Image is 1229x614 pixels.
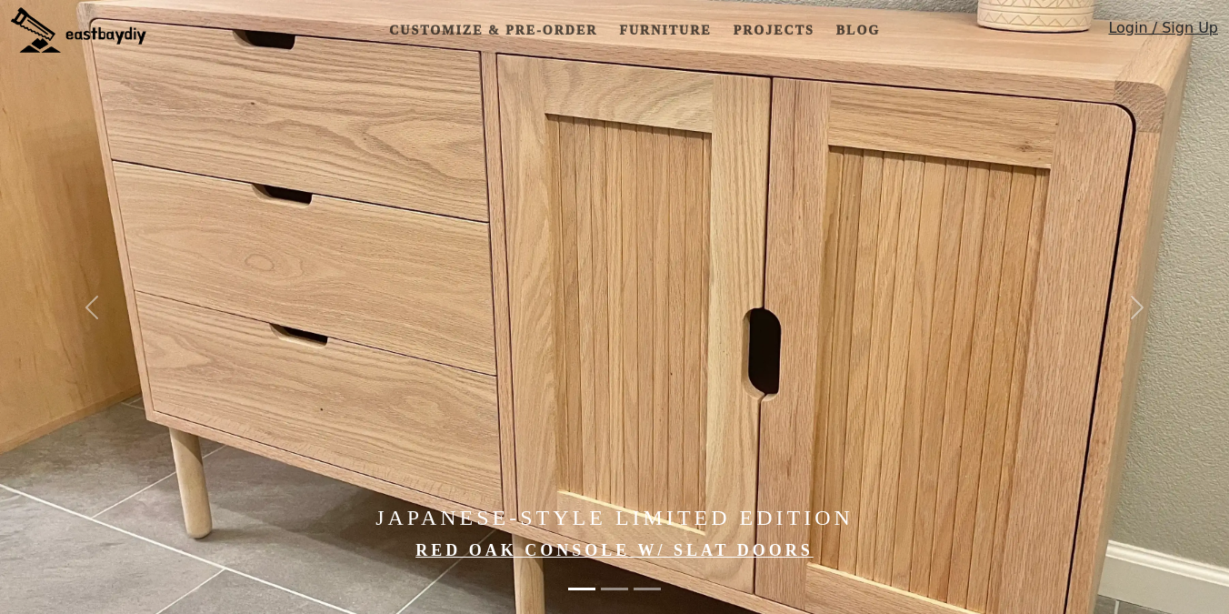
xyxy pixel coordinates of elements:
[634,579,661,599] button: Elevate Your Home with Handcrafted Japanese-Style Furniture
[415,541,814,559] a: Red Oak Console w/ Slat Doors
[11,7,146,53] img: eastbaydiy
[726,14,822,47] a: Projects
[612,14,718,47] a: Furniture
[382,14,605,47] a: Customize & Pre-order
[601,579,628,599] button: Made in the Bay Area
[829,14,887,47] a: Blog
[568,579,595,599] button: Japanese-Style Limited Edition
[185,505,1044,531] h4: Japanese-Style Limited Edition
[1108,17,1218,47] a: Login / Sign Up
